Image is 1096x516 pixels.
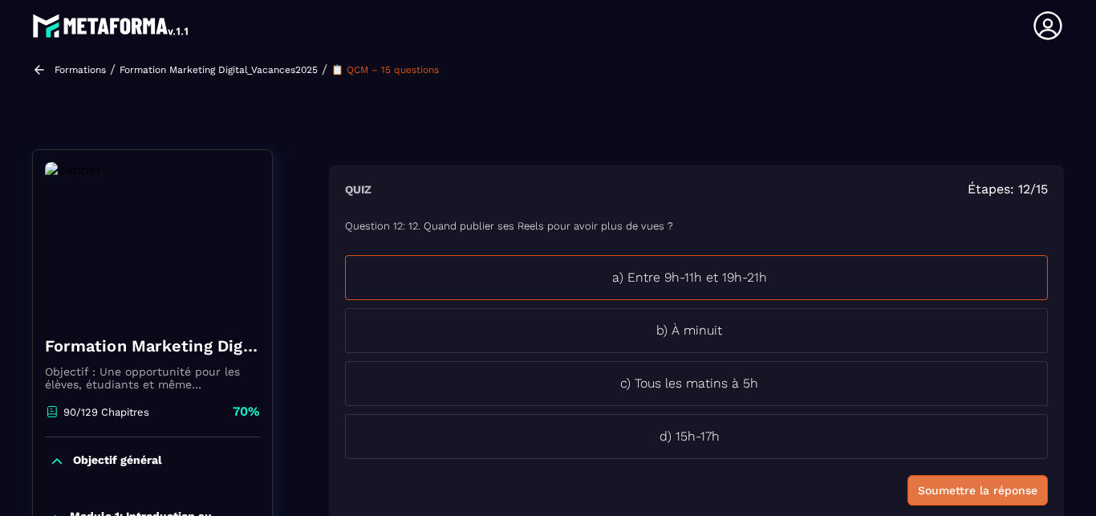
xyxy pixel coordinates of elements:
p: c) Tous les matins à 5h [346,374,1033,393]
p: Objectif général [73,453,162,469]
a: Formation Marketing Digital_Vacances2025 [120,64,318,75]
div: Soumettre la réponse [918,482,1037,498]
img: logo [32,10,191,42]
span: Étapes: 12/15 [968,181,1048,197]
span: / [110,62,116,77]
span: / [322,62,327,77]
p: 70% [233,403,260,421]
p: 90/129 Chapitres [63,406,149,418]
a: 📋 QCM – 15 questions [331,64,439,75]
img: banner [45,162,260,323]
p: Objectif : Une opportunité pour les élèves, étudiants et même professionnels [45,365,260,391]
p: Question 12: 12. Quand publier ses Reels pour avoir plus de vues ? [345,217,1048,236]
h6: Quiz [345,183,371,196]
button: Soumettre la réponse [907,475,1048,506]
p: b) À minuit [346,321,1033,340]
a: Formations [55,64,106,75]
p: a) Entre 9h-11h et 19h-21h [346,268,1033,287]
p: d) 15h-17h [346,427,1033,446]
h4: Formation Marketing Digital_Vacances2025 [45,335,260,357]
